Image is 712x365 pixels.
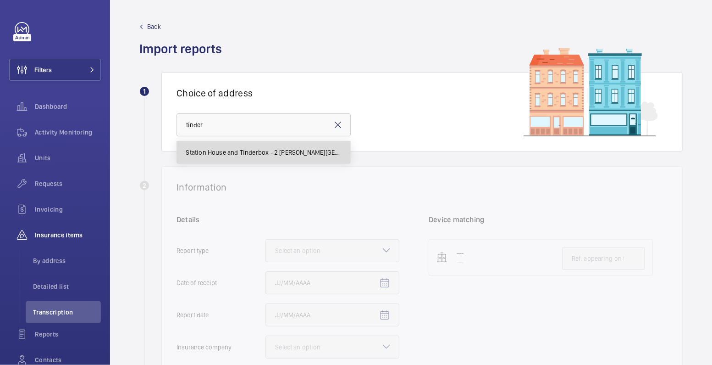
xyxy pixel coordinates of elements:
span: Station House and Tinderbox - 2 [PERSON_NAME][GEOGRAPHIC_DATA] [186,148,341,157]
span: Dashboard [35,102,101,111]
span: Invoicing [35,205,101,214]
div: 1 [140,87,149,96]
span: Units [35,153,101,163]
h1: Choice of address [177,87,668,99]
span: Contacts [35,355,101,365]
button: Open calendar [374,304,396,326]
span: Reports [35,330,101,339]
button: Filters [9,59,101,81]
span: Filters [34,65,52,74]
div: 2 [140,181,149,190]
h1: Import reports [139,40,227,57]
span: Activity Monitoring [35,128,101,137]
button: Open calendar [374,272,396,294]
span: By address [33,256,101,265]
span: Transcription [33,308,101,317]
span: Insurance items [35,230,101,240]
span: Back [147,22,161,31]
img: buildings [477,47,660,136]
span: Requests [35,179,101,188]
input: Type the address [177,113,351,136]
span: Detailed list [33,282,101,291]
